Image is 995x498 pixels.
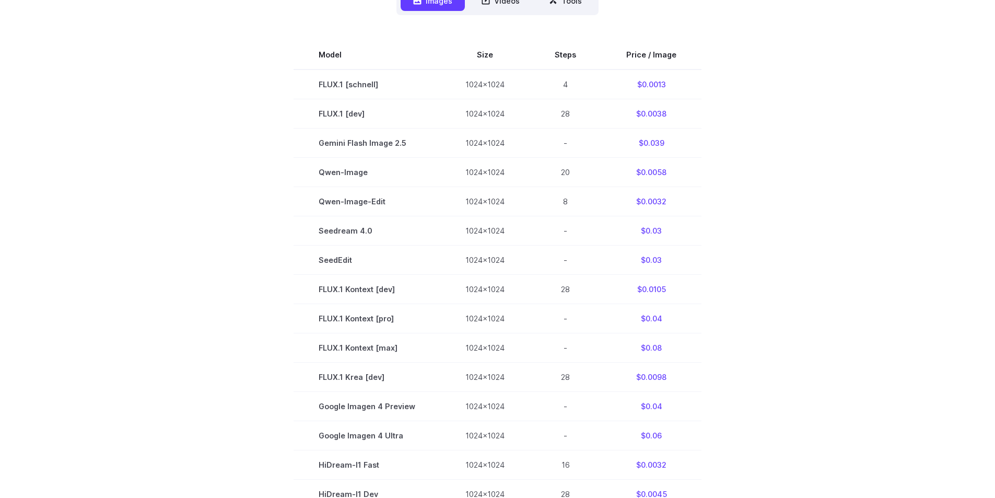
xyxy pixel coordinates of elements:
[530,128,601,157] td: -
[440,187,530,216] td: 1024x1024
[294,304,440,333] td: FLUX.1 Kontext [pro]
[440,363,530,392] td: 1024x1024
[294,421,440,450] td: Google Imagen 4 Ultra
[530,333,601,363] td: -
[294,157,440,187] td: Qwen-Image
[601,216,701,246] td: $0.03
[601,157,701,187] td: $0.0058
[601,246,701,275] td: $0.03
[440,99,530,128] td: 1024x1024
[294,40,440,70] th: Model
[601,450,701,480] td: $0.0032
[601,304,701,333] td: $0.04
[294,216,440,246] td: Seedream 4.0
[601,421,701,450] td: $0.06
[530,363,601,392] td: 28
[440,128,530,157] td: 1024x1024
[294,333,440,363] td: FLUX.1 Kontext [max]
[319,137,415,149] span: Gemini Flash Image 2.5
[294,363,440,392] td: FLUX.1 Krea [dev]
[530,187,601,216] td: 8
[530,216,601,246] td: -
[601,70,701,99] td: $0.0013
[294,99,440,128] td: FLUX.1 [dev]
[440,216,530,246] td: 1024x1024
[530,246,601,275] td: -
[440,246,530,275] td: 1024x1024
[601,99,701,128] td: $0.0038
[601,40,701,70] th: Price / Image
[440,392,530,421] td: 1024x1024
[601,275,701,304] td: $0.0105
[601,128,701,157] td: $0.039
[294,187,440,216] td: Qwen-Image-Edit
[294,70,440,99] td: FLUX.1 [schnell]
[440,70,530,99] td: 1024x1024
[530,157,601,187] td: 20
[530,450,601,480] td: 16
[601,392,701,421] td: $0.04
[440,275,530,304] td: 1024x1024
[530,99,601,128] td: 28
[530,275,601,304] td: 28
[530,304,601,333] td: -
[601,363,701,392] td: $0.0098
[294,392,440,421] td: Google Imagen 4 Preview
[601,187,701,216] td: $0.0032
[440,157,530,187] td: 1024x1024
[440,450,530,480] td: 1024x1024
[601,333,701,363] td: $0.08
[294,450,440,480] td: HiDream-I1 Fast
[440,40,530,70] th: Size
[530,392,601,421] td: -
[440,421,530,450] td: 1024x1024
[440,304,530,333] td: 1024x1024
[294,246,440,275] td: SeedEdit
[530,421,601,450] td: -
[530,70,601,99] td: 4
[294,275,440,304] td: FLUX.1 Kontext [dev]
[530,40,601,70] th: Steps
[440,333,530,363] td: 1024x1024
